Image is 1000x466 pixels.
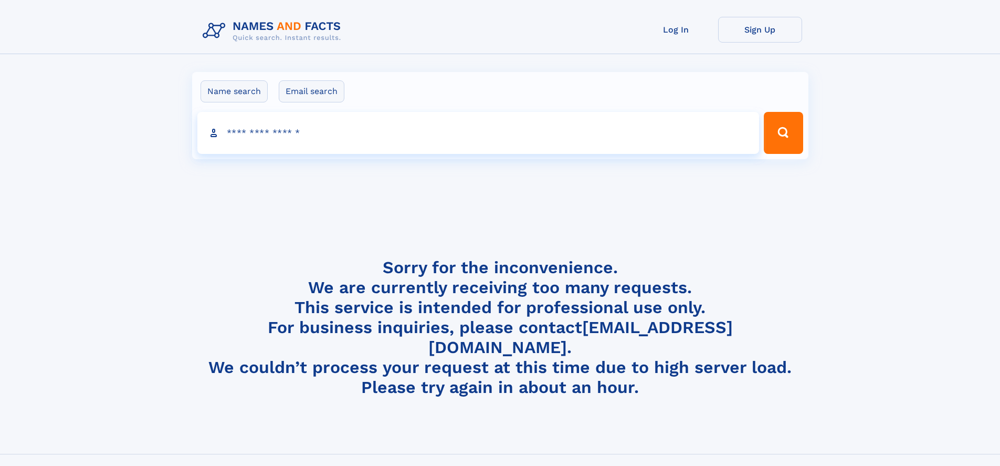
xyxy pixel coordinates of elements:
[634,17,718,43] a: Log In
[764,112,803,154] button: Search Button
[201,80,268,102] label: Name search
[197,112,760,154] input: search input
[279,80,344,102] label: Email search
[428,317,733,357] a: [EMAIL_ADDRESS][DOMAIN_NAME]
[718,17,802,43] a: Sign Up
[198,17,350,45] img: Logo Names and Facts
[198,257,802,398] h4: Sorry for the inconvenience. We are currently receiving too many requests. This service is intend...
